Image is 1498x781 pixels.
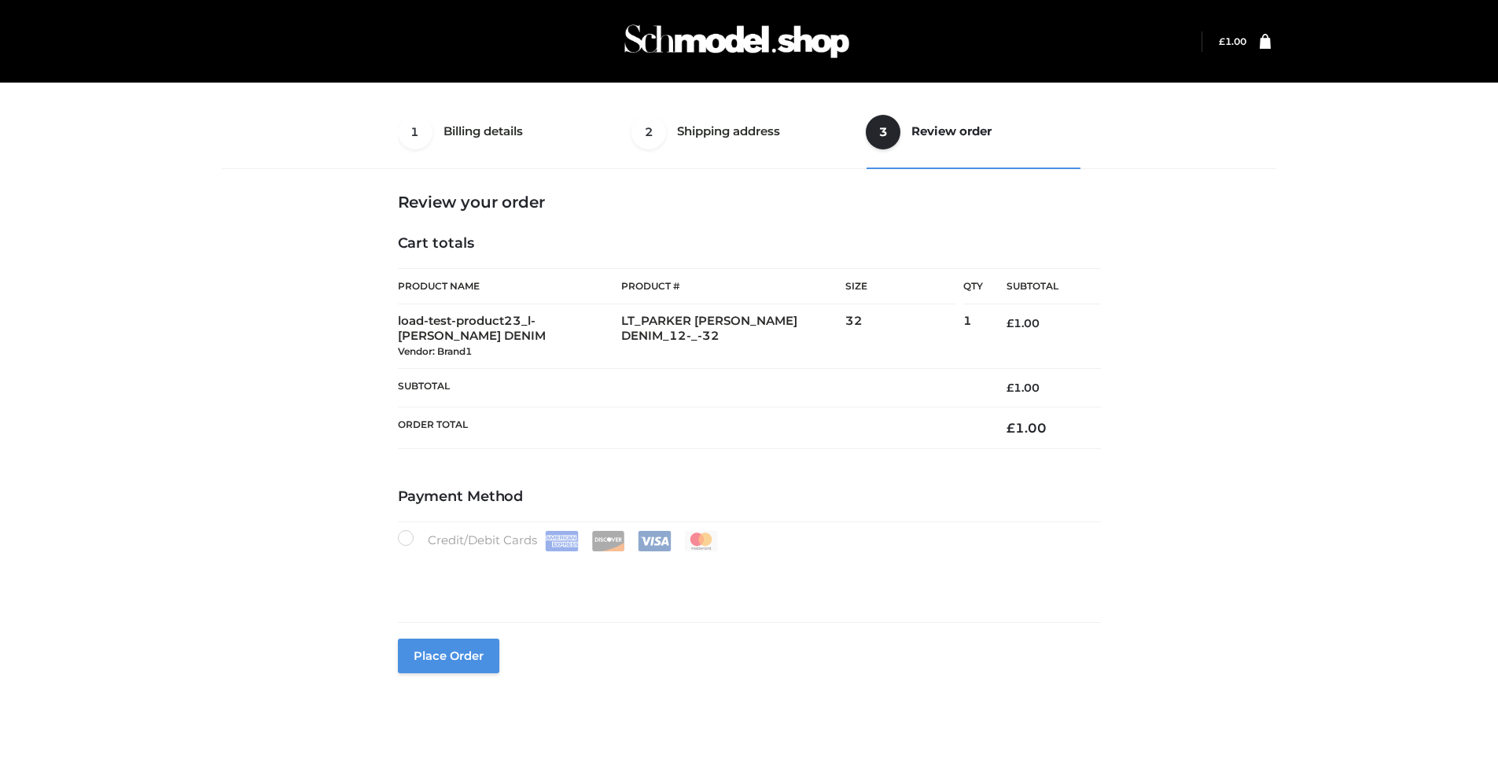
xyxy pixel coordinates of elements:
[398,639,499,673] button: Place order
[1007,381,1040,395] bdi: 1.00
[398,268,622,304] th: Product Name
[1007,381,1014,395] span: £
[398,235,1101,252] h4: Cart totals
[398,530,720,551] label: Credit/Debit Cards
[845,304,963,368] td: 32
[621,268,845,304] th: Product #
[638,531,672,551] img: Visa
[398,368,983,407] th: Subtotal
[398,304,622,368] td: load-test-product23_l-[PERSON_NAME] DENIM
[1219,35,1246,47] bdi: 1.00
[398,407,983,448] th: Order Total
[983,269,1101,304] th: Subtotal
[621,304,845,368] td: LT_PARKER [PERSON_NAME] DENIM_12-_-32
[1219,35,1225,47] span: £
[1007,316,1040,330] bdi: 1.00
[619,10,855,72] img: Schmodel Admin 964
[398,193,1101,212] h3: Review your order
[395,548,1098,606] iframe: Secure payment input frame
[1219,35,1246,47] a: £1.00
[845,269,955,304] th: Size
[1007,420,1015,436] span: £
[545,531,579,551] img: Amex
[1007,420,1047,436] bdi: 1.00
[591,531,625,551] img: Discover
[963,304,983,368] td: 1
[684,531,718,551] img: Mastercard
[398,488,1101,506] h4: Payment Method
[398,345,472,357] small: Vendor: Brand1
[963,268,983,304] th: Qty
[1007,316,1014,330] span: £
